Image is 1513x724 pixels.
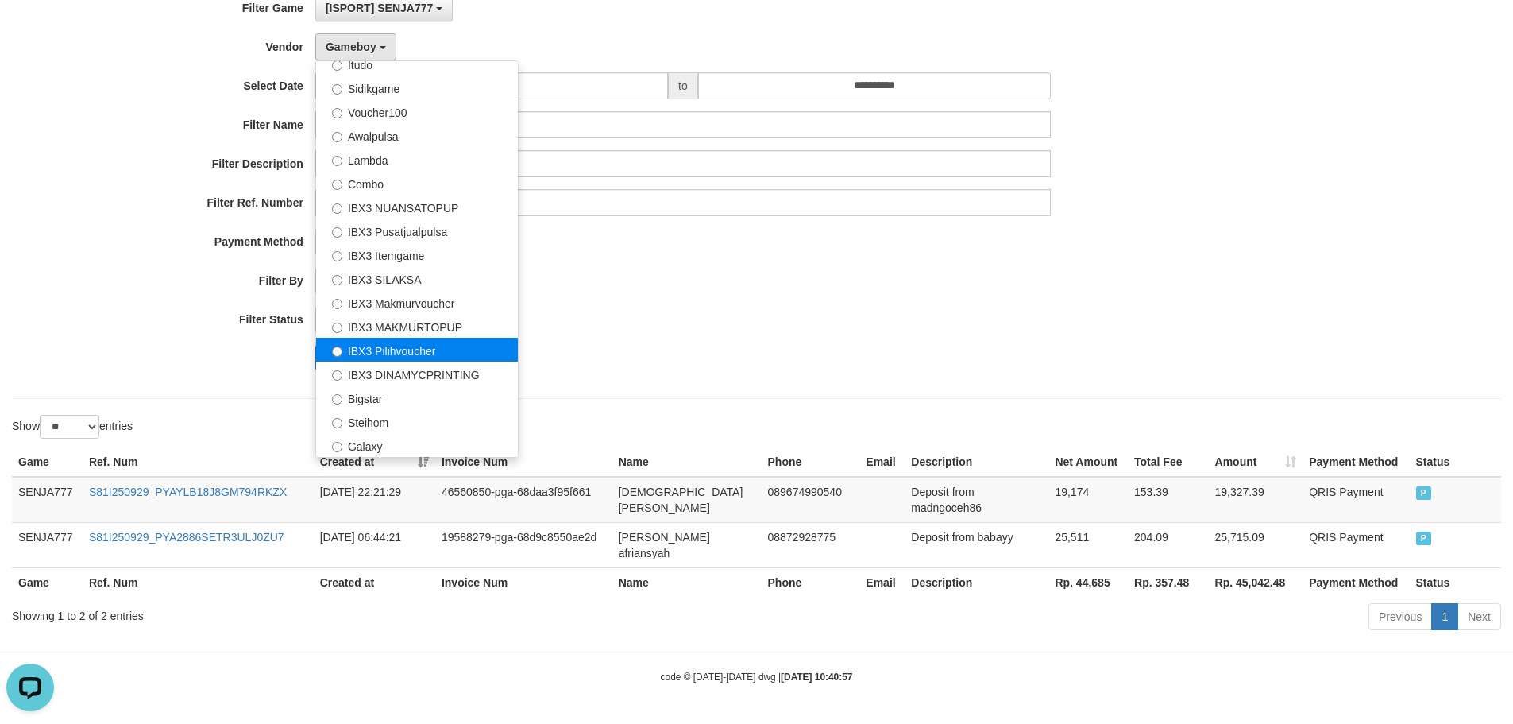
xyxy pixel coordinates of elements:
th: Status [1410,447,1501,477]
input: Itudo [332,60,342,71]
label: Galaxy [316,433,518,457]
td: 204.09 [1128,522,1209,567]
input: Sidikgame [332,84,342,95]
th: Total Fee [1128,447,1209,477]
th: Net Amount [1048,447,1128,477]
input: IBX3 Itemgame [332,251,342,261]
th: Invoice Num [435,567,612,597]
label: IBX3 NUANSATOPUP [316,195,518,219]
input: Combo [332,180,342,190]
td: [DATE] 06:44:21 [314,522,435,567]
a: 1 [1431,603,1458,630]
th: Rp. 44,685 [1048,567,1128,597]
a: S81I250929_PYA2886SETR3ULJ0ZU7 [89,531,284,544]
input: Lambda [332,156,342,166]
th: Rp. 45,042.48 [1209,567,1303,597]
th: Rp. 357.48 [1128,567,1209,597]
td: SENJA777 [12,522,83,567]
td: SENJA777 [12,477,83,523]
small: code © [DATE]-[DATE] dwg | [661,672,853,683]
input: Awalpulsa [332,132,342,142]
a: Previous [1368,603,1432,630]
input: IBX3 NUANSATOPUP [332,203,342,214]
td: Deposit from babayy [905,522,1048,567]
th: Ref. Num [83,567,314,597]
span: [ISPORT] SENJA777 [326,2,433,14]
input: Bigstar [332,394,342,405]
label: IBX3 Pilihvoucher [316,338,518,362]
label: Show entries [12,415,133,439]
th: Description [905,447,1048,477]
label: IBX3 DINAMYCPRINTING [316,362,518,385]
input: IBX3 SILAKSA [332,275,342,285]
label: Combo [316,171,518,195]
label: Itudo [316,52,518,75]
td: 46560850-pga-68daa3f95f661 [435,477,612,523]
th: Description [905,567,1048,597]
input: Steihom [332,418,342,428]
td: Deposit from madngoceh86 [905,477,1048,523]
input: IBX3 DINAMYCPRINTING [332,370,342,381]
a: Next [1457,603,1501,630]
td: 25,715.09 [1209,522,1303,567]
td: QRIS Payment [1303,477,1409,523]
td: [DATE] 22:21:29 [314,477,435,523]
label: Sidikgame [316,75,518,99]
select: Showentries [40,415,99,439]
th: Payment Method [1303,447,1409,477]
input: Galaxy [332,442,342,452]
th: Ref. Num [83,447,314,477]
label: Steihom [316,409,518,433]
th: Game [12,447,83,477]
span: PAID [1416,486,1432,500]
td: 19,327.39 [1209,477,1303,523]
td: [DEMOGRAPHIC_DATA][PERSON_NAME] [612,477,762,523]
span: Gameboy [326,41,376,53]
input: Voucher100 [332,108,342,118]
th: Email [859,567,905,597]
td: 089674990540 [762,477,860,523]
label: Bigstar [316,385,518,409]
th: Invoice Num [435,447,612,477]
label: IBX3 Makmurvoucher [316,290,518,314]
input: IBX3 Pusatjualpulsa [332,227,342,238]
th: Payment Method [1303,567,1409,597]
label: Voucher100 [316,99,518,123]
div: Showing 1 to 2 of 2 entries [12,602,619,624]
th: Email [859,447,905,477]
td: 19588279-pga-68d9c8550ae2d [435,522,612,567]
span: to [668,72,698,99]
th: Created at [314,567,435,597]
td: 19,174 [1048,477,1128,523]
strong: [DATE] 10:40:57 [781,672,852,683]
input: IBX3 MAKMURTOPUP [332,323,342,333]
a: S81I250929_PYAYLB18J8GM794RKZX [89,486,287,498]
label: Lambda [316,147,518,171]
label: IBX3 SILAKSA [316,266,518,290]
th: Game [12,567,83,597]
td: 25,511 [1048,522,1128,567]
td: QRIS Payment [1303,522,1409,567]
td: 153.39 [1128,477,1209,523]
th: Phone [762,567,860,597]
th: Phone [762,447,860,477]
label: Awalpulsa [316,123,518,147]
label: IBX3 Itemgame [316,242,518,266]
th: Created at: activate to sort column ascending [314,447,435,477]
button: Open LiveChat chat widget [6,6,54,54]
input: IBX3 Makmurvoucher [332,299,342,309]
button: Gameboy [315,33,396,60]
th: Amount: activate to sort column ascending [1209,447,1303,477]
label: IBX3 Pusatjualpulsa [316,219,518,242]
span: PAID [1416,532,1432,545]
td: [PERSON_NAME] afriansyah [612,522,762,567]
th: Status [1410,567,1501,597]
th: Name [612,447,762,477]
input: IBX3 Pilihvoucher [332,347,342,357]
label: IBX3 MAKMURTOPUP [316,314,518,338]
td: 08872928775 [762,522,860,567]
th: Name [612,567,762,597]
